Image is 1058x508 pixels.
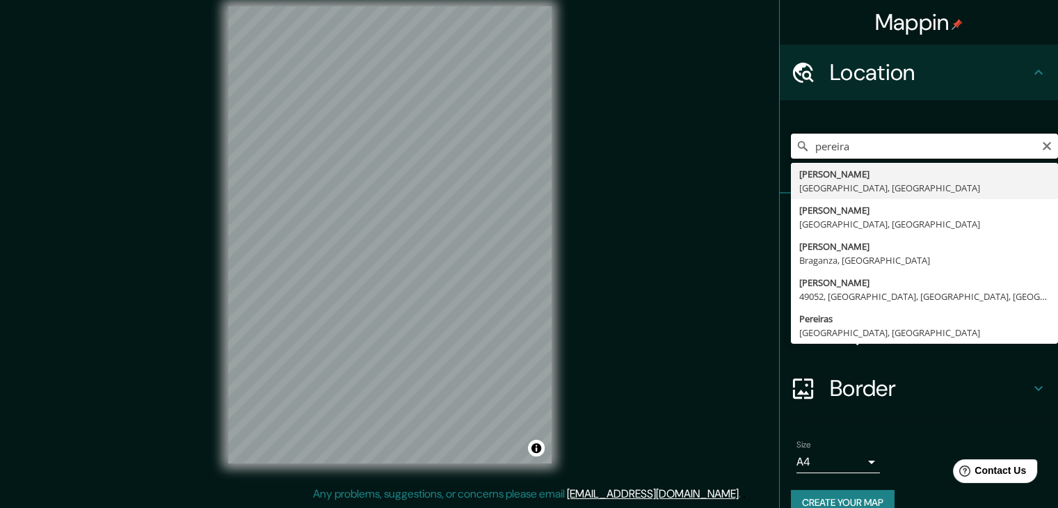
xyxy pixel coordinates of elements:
img: pin-icon.png [952,19,963,30]
button: Toggle attribution [528,440,545,457]
div: [PERSON_NAME] [799,167,1050,181]
button: Clear [1041,138,1052,152]
div: [GEOGRAPHIC_DATA], [GEOGRAPHIC_DATA] [799,326,1050,340]
label: Size [796,439,811,451]
h4: Mappin [875,8,963,36]
canvas: Map [228,6,552,463]
iframe: Help widget launcher [934,454,1043,493]
div: Border [780,360,1058,416]
input: Pick your city or area [791,134,1058,159]
div: Pins [780,193,1058,249]
div: [PERSON_NAME] [799,203,1050,217]
div: Braganza, [GEOGRAPHIC_DATA] [799,253,1050,267]
div: Location [780,45,1058,100]
div: Style [780,249,1058,305]
div: [PERSON_NAME] [799,276,1050,289]
h4: Border [830,374,1030,402]
h4: Location [830,58,1030,86]
div: [GEOGRAPHIC_DATA], [GEOGRAPHIC_DATA] [799,217,1050,231]
div: Pereiras [799,312,1050,326]
p: Any problems, suggestions, or concerns please email . [313,486,741,502]
div: Layout [780,305,1058,360]
div: A4 [796,451,880,473]
a: [EMAIL_ADDRESS][DOMAIN_NAME] [567,486,739,501]
div: . [741,486,743,502]
div: 49052, [GEOGRAPHIC_DATA], [GEOGRAPHIC_DATA], [GEOGRAPHIC_DATA] [799,289,1050,303]
div: [PERSON_NAME] [799,239,1050,253]
h4: Layout [830,319,1030,347]
div: . [743,486,746,502]
div: [GEOGRAPHIC_DATA], [GEOGRAPHIC_DATA] [799,181,1050,195]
